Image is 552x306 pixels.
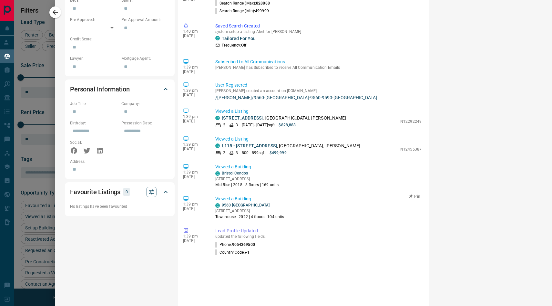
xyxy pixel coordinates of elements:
p: $499,999 [270,150,287,156]
span: +1 [245,250,249,255]
p: Pre-Approved: [70,17,118,23]
p: [DATE] [183,206,206,211]
p: [DATE] - [DATE] sqft [242,122,275,128]
p: [DATE] [183,34,206,38]
p: , [GEOGRAPHIC_DATA], [PERSON_NAME] [222,115,346,121]
p: 800 - 899 sqft [242,150,265,156]
p: Search Range (Max) : [215,0,270,6]
p: 1:39 pm [183,170,206,174]
p: system setup a Listing Alert for [PERSON_NAME] [215,29,422,34]
p: [DATE] [183,238,206,243]
div: condos.ca [215,36,220,40]
p: Viewed a Listing [215,108,422,115]
p: 1:39 pm [183,234,206,238]
div: condos.ca [215,116,220,120]
p: No listings have been favourited [70,204,169,209]
p: Country Code : [215,249,250,255]
p: 2 [223,150,225,156]
p: 1:39 pm [183,202,206,206]
p: Mid-Rise | 2018 | 8 floors | 169 units [215,182,279,188]
p: Search Range (Min) : [215,8,269,14]
p: [DATE] [183,119,206,123]
p: [STREET_ADDRESS] [215,176,279,182]
a: 9560 [GEOGRAPHIC_DATA] [222,203,270,207]
p: 2 [223,122,225,128]
p: [PERSON_NAME] created an account on [DOMAIN_NAME] [215,89,422,93]
div: condos.ca [215,143,220,148]
a: Tailored For You [222,36,256,41]
p: Address: [70,159,169,164]
p: 1:40 pm [183,29,206,34]
p: Townhouse | 2022 | 4 floors | 104 units [215,214,284,220]
div: Personal Information [70,81,169,97]
p: N12292249 [400,119,422,124]
p: User Registered [215,82,422,89]
p: N12455387 [400,146,422,152]
div: condos.ca [215,203,220,208]
p: Job Title: [70,101,118,107]
p: 1:39 pm [183,114,206,119]
p: [STREET_ADDRESS] [215,208,284,214]
p: Mortgage Agent: [121,56,169,61]
h2: Personal Information [70,84,130,94]
p: $828,888 [279,122,296,128]
p: 1:39 pm [183,65,206,69]
p: Viewed a Listing [215,136,422,142]
strong: Off [241,43,246,47]
p: 3 [236,150,238,156]
span: 499999 [255,9,269,13]
p: Company: [121,101,169,107]
a: L115 - [STREET_ADDRESS] [222,143,277,148]
p: Subscribed to All Communications [215,58,422,65]
p: Pre-Approval Amount: [121,17,169,23]
p: Birthday: [70,120,118,126]
a: /[PERSON_NAME]/9560-[GEOGRAPHIC_DATA]-9560-9590-[GEOGRAPHIC_DATA] [215,95,422,100]
h2: Favourite Listings [70,187,120,197]
span: 9054369500 [232,242,255,247]
p: Credit Score: [70,36,169,42]
button: Pin [405,194,424,199]
a: Bristol Condos [222,171,248,175]
p: 1:39 pm [183,88,206,93]
p: Social: [70,140,118,145]
p: [DATE] [183,69,206,74]
p: Phone : [215,242,255,248]
p: Viewed a Building [215,195,422,202]
p: [DATE] [183,93,206,97]
p: [DATE] [183,174,206,179]
p: Saved Search Created [215,23,422,29]
span: 828888 [256,1,270,5]
p: 1:39 pm [183,142,206,147]
p: Possession Date: [121,120,169,126]
p: Lead Profile Updated [215,227,422,234]
div: Favourite Listings0 [70,184,169,200]
p: [DATE] [183,147,206,151]
a: [STREET_ADDRESS] [222,115,263,121]
p: [PERSON_NAME] has Subscribed to receive All Communication Emails [215,65,422,70]
p: , [GEOGRAPHIC_DATA], [PERSON_NAME] [222,142,361,149]
p: 3 [236,122,238,128]
p: updated the following fields: [215,234,422,239]
p: Viewed a Building [215,164,422,170]
div: condos.ca [215,171,220,176]
p: Frequency: [222,42,246,48]
p: 0 [125,188,128,195]
p: Lawyer: [70,56,118,61]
